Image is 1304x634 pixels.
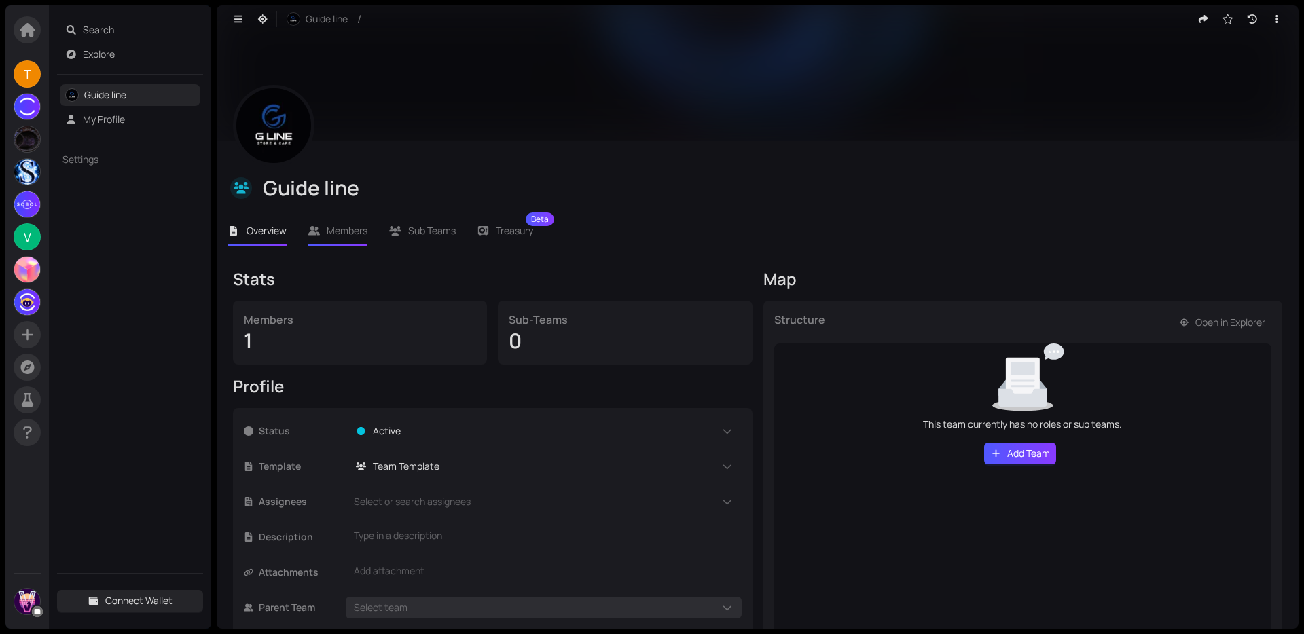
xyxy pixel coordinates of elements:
span: Team Template [373,459,439,474]
span: Assignees [259,494,346,509]
img: 1d3d5e142b2c057a2bb61662301e7eb7.webp [14,289,40,315]
a: My Profile [83,113,125,126]
div: Members [244,312,476,328]
span: Sub Teams [408,224,456,237]
span: Overview [247,224,287,237]
a: Guide line [84,88,126,101]
span: Treasury [496,226,533,236]
img: F74otHnKuz.jpeg [14,257,40,282]
span: Open in Explorer [1195,315,1265,330]
span: Select team [349,600,407,615]
span: Attachments [259,565,346,580]
img: fb5b1f9372683f03698856463ef326a6.webp [236,88,311,163]
span: Add Team [1007,446,1050,461]
button: Add Team [984,443,1057,464]
div: This team currently has no roles or sub teams. [923,417,1122,432]
div: Settings [57,144,203,175]
img: DqDBPFGanK.jpeg [14,126,40,152]
div: 1 [244,328,476,354]
div: Structure [774,312,825,343]
span: Select or search assignees [349,494,471,509]
span: T [24,60,31,88]
span: Settings [62,152,174,167]
img: c3llwUlr6D.jpeg [14,159,40,185]
span: V [24,223,31,250]
span: Search [83,19,196,41]
img: T8Xj_ByQ5B.jpeg [14,191,40,217]
img: fb5b1f9372683f03698856463ef326a6.webp [287,13,300,25]
div: Stats [233,268,753,290]
span: Status [259,424,346,439]
div: Guide line [263,175,1280,201]
sup: Beta [526,212,554,226]
div: 0 [509,328,741,354]
span: Members [327,224,367,237]
span: Parent Team [259,600,346,615]
div: Add attachment [346,560,742,582]
img: Jo8aJ5B5ax.jpeg [14,589,40,614]
span: Guide line [306,12,348,26]
span: Active [373,424,401,439]
a: Explore [83,48,115,60]
div: Type in a description [354,528,733,543]
button: Open in Explorer [1172,312,1272,333]
img: S5xeEuA_KA.jpeg [14,94,40,119]
span: Connect Wallet [105,593,173,608]
div: Map [763,268,1283,290]
button: Guide line [280,8,355,30]
div: Profile [233,375,753,397]
button: Connect Wallet [57,590,203,612]
span: Description [259,529,346,544]
span: Template [259,459,346,474]
div: Sub-Teams [509,312,741,328]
